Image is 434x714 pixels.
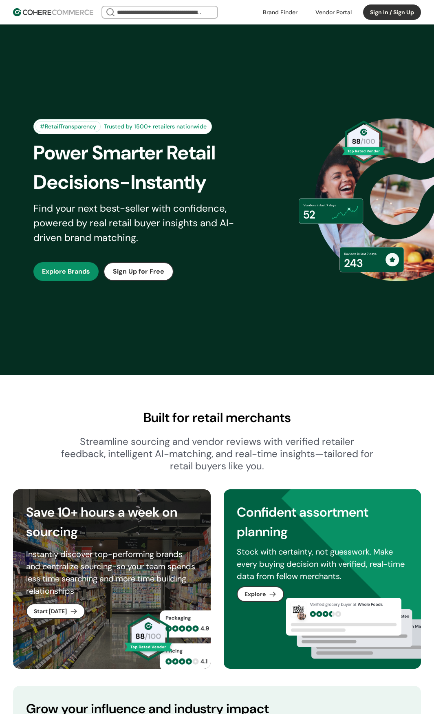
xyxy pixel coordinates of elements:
button: Sign In / Sign Up [363,4,421,20]
div: Built for retail merchants [13,408,421,427]
div: Find your next best-seller with confidence, powered by real retail buyer insights and AI-driven b... [33,201,256,245]
button: Sign Up for Free [104,262,174,281]
div: Decisions-Instantly [33,168,268,197]
button: Explore [237,586,284,602]
img: Cohere Logo [13,8,93,16]
div: Power Smarter Retail [33,138,268,168]
button: Start [DATE] [26,603,85,619]
div: Stock with certainty, not guesswork. Make every buying decision with verified, real-time data fro... [237,546,408,582]
button: Explore Brands [33,262,99,281]
div: Instantly discover top-performing brands and centralize sourcing-so your team spends less time se... [26,548,198,597]
div: Save 10+ hours a week on sourcing [26,502,198,542]
div: #RetailTransparency [35,121,101,132]
div: Confident assortment planning [237,502,408,542]
div: Streamline sourcing and vendor reviews with verified retailer feedback, intelligent AI-matching, ... [61,435,374,472]
div: Trusted by 1500+ retailers nationwide [101,122,210,131]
